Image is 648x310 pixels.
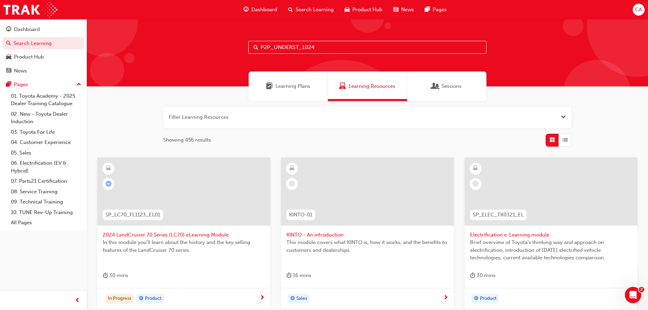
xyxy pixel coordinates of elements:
span: duration-icon [103,271,108,280]
a: 02. New - Toyota Dealer Induction [8,109,84,127]
a: news-iconNews [388,3,419,17]
a: 09. Technical Training [8,197,84,207]
a: search-iconSearch Learning [283,3,339,17]
span: List [563,136,568,144]
a: 04. Customer Experience [8,137,84,148]
span: guage-icon [6,27,11,33]
span: Product [145,295,162,303]
a: 10. TUNE Rev-Up Training [8,207,84,218]
span: Dashboard [251,6,277,14]
span: learningRecordVerb_NONE-icon [472,181,479,187]
button: Open the filter [561,113,566,121]
span: Sales [296,295,307,303]
span: Learning Plans [266,82,273,90]
span: News [401,6,414,14]
span: news-icon [393,5,398,14]
span: Grid [550,136,555,144]
span: Showing 456 results [163,136,211,144]
div: Dashboard [14,26,40,33]
a: 08. Service Training [8,186,84,197]
span: next-icon [260,295,265,301]
a: SP_LC70_FL1123_EL012024 LandCruiser 70 Series (LC70) eLearning ModuleIn this module you'll learn ... [97,158,270,309]
span: target-icon [290,294,295,303]
a: 01. Toyota Academy - 2025 Dealer Training Catalogue [8,91,84,109]
button: CA [633,4,645,16]
span: Product Hub [352,6,382,14]
a: All Pages [8,217,84,228]
a: car-iconProduct Hub [339,3,388,17]
iframe: Intercom live chat [625,287,641,303]
span: duration-icon [470,271,475,280]
span: search-icon [288,5,293,14]
span: This module covers what KINTO is, how it works, and the benefits to customers and dealerships. [286,239,448,254]
span: car-icon [6,54,11,60]
span: Brief overview of Toyota’s thinking way and approach on electrification, introduction of [DATE] e... [470,239,632,262]
span: SP_ELEC_TK0321_EL [473,211,524,219]
a: News [3,65,84,77]
span: learningRecordVerb_ATTEMPT-icon [105,181,112,187]
span: Sessions [442,82,462,90]
span: KINTO-01 [289,211,312,219]
span: prev-icon [75,296,80,305]
span: up-icon [77,80,81,89]
span: guage-icon [244,5,249,14]
a: Learning ResourcesLearning Resources [328,71,407,101]
a: Dashboard [3,23,84,36]
span: Learning Resources [349,82,395,90]
a: 03. Toyota For Life [8,127,84,137]
span: SP_LC70_FL1123_EL01 [105,211,160,219]
span: Learning Resources [339,82,346,90]
a: Search Learning [3,37,84,50]
div: News [14,67,27,75]
a: 07. Parts21 Certification [8,176,84,186]
span: learningResourceType_ELEARNING-icon [106,164,111,173]
span: Search Learning [296,6,334,14]
span: car-icon [345,5,350,14]
span: 2024 LandCruiser 70 Series (LC70) eLearning Module [103,231,265,239]
button: Pages [3,78,84,91]
a: 05. Sales [8,148,84,158]
span: pages-icon [6,82,11,88]
span: Pages [433,6,447,14]
a: guage-iconDashboard [238,3,283,17]
span: Sessions [432,82,439,90]
div: Product Hub [14,53,44,61]
span: news-icon [6,68,11,74]
a: Learning PlansLearning Plans [249,71,328,101]
span: pages-icon [425,5,430,14]
a: pages-iconPages [419,3,452,17]
span: target-icon [474,294,479,303]
div: Pages [14,81,28,88]
span: Learning Plans [276,82,310,90]
span: next-icon [443,295,448,301]
span: learningRecordVerb_NONE-icon [289,181,295,187]
span: 2 [639,287,644,292]
input: Search... [248,41,486,54]
span: Electrification e-Learning module [470,231,632,239]
a: 06. Electrification (EV & Hybrid) [8,158,84,176]
span: Product [480,295,497,303]
span: duration-icon [286,271,292,280]
div: In Progress [105,294,134,304]
span: CA [635,6,642,14]
span: target-icon [139,294,144,303]
span: Search [253,44,258,51]
a: SessionsSessions [407,71,486,101]
a: Product Hub [3,51,84,63]
div: 30 mins [103,271,128,280]
span: In this module you'll learn about the history and the key selling features of the LandCruiser 70 ... [103,239,265,254]
img: Trak [3,2,57,17]
a: SP_ELEC_TK0321_ELElectrification e-Learning moduleBrief overview of Toyota’s thinking way and app... [465,158,637,309]
button: DashboardSearch LearningProduct HubNews [3,22,84,78]
span: learningResourceType_ELEARNING-icon [289,164,294,173]
div: 16 mins [286,271,311,280]
div: 30 mins [470,271,496,280]
a: KINTO-01KINTO - An introductionThis module covers what KINTO is, how it works, and the benefits t... [281,158,454,309]
span: KINTO - An introduction [286,231,448,239]
span: search-icon [6,40,11,47]
span: learningResourceType_ELEARNING-icon [473,164,478,173]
